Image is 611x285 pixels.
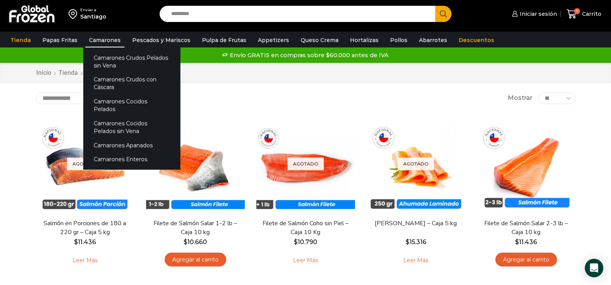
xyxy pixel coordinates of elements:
[406,238,409,246] span: $
[85,33,125,47] a: Camarones
[183,238,187,246] span: $
[83,138,180,152] a: Camarones Apanados
[80,7,106,13] div: Enviar a
[61,253,109,269] a: Leé más sobre “Salmón en Porciones de 180 a 220 gr - Caja 5 kg”
[518,10,557,18] span: Iniciar sesión
[254,33,293,47] a: Appetizers
[39,33,81,47] a: Papas Fritas
[36,93,134,104] select: Pedido de la tienda
[574,8,580,14] span: 0
[7,33,35,47] a: Tienda
[508,94,532,103] span: Mostrar
[74,238,78,246] span: $
[83,152,180,167] a: Camarones Enteros
[261,219,350,237] a: Filete de Salmón Coho sin Piel – Caja 10 Kg
[515,238,537,246] bdi: 11.436
[165,253,226,267] a: Agregar al carrito: “Filete de Salmón Salar 1-2 lb – Caja 10 kg”
[281,253,330,269] a: Leé más sobre “Filete de Salmón Coho sin Piel – Caja 10 Kg”
[151,219,239,237] a: Filete de Salmón Salar 1-2 lb – Caja 10 kg
[391,253,440,269] a: Leé más sobre “Salmón Ahumado Laminado - Caja 5 kg”
[294,238,298,246] span: $
[510,6,557,22] a: Iniciar sesión
[40,219,129,237] a: Salmón en Porciones de 180 a 220 gr – Caja 5 kg
[415,33,451,47] a: Abarrotes
[183,238,207,246] bdi: 10.660
[83,94,180,116] a: Camarones Cocidos Pelados
[386,33,411,47] a: Pollos
[346,33,382,47] a: Hortalizas
[74,238,96,246] bdi: 11.436
[80,13,106,20] div: Santiago
[294,238,317,246] bdi: 10.790
[58,69,78,78] a: Tienda
[495,253,557,267] a: Agregar al carrito: “Filete de Salmón Salar 2-3 lb - Caja 10 kg”
[83,116,180,138] a: Camarones Cocidos Pelados sin Vena
[128,33,194,47] a: Pescados y Mariscos
[83,73,180,94] a: Camarones Crudos con Cáscara
[288,157,324,170] p: Agotado
[83,51,180,73] a: Camarones Crudos Pelados sin Vena
[585,259,603,277] div: Open Intercom Messenger
[36,69,52,78] a: Inicio
[435,6,451,22] button: Search button
[580,10,601,18] span: Carrito
[481,219,570,237] a: Filete de Salmón Salar 2-3 lb – Caja 10 kg
[371,219,460,228] a: [PERSON_NAME] – Caja 5 kg
[406,238,426,246] bdi: 15.316
[67,157,103,170] p: Agotado
[69,7,80,20] img: address-field-icon.svg
[198,33,250,47] a: Pulpa de Frutas
[515,238,519,246] span: $
[398,157,434,170] p: Agotado
[297,33,342,47] a: Queso Crema
[565,5,603,23] a: 0 Carrito
[36,69,173,78] nav: Breadcrumb
[455,33,498,47] a: Descuentos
